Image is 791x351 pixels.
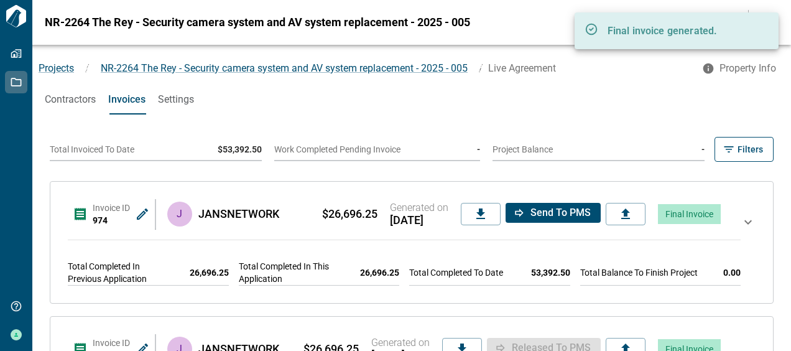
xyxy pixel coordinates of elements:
span: Generated on [371,337,430,349]
span: Settings [158,93,194,106]
span: - [701,144,705,154]
p: J [177,207,182,222]
span: $53,392.50 [218,144,262,154]
div: base tabs [32,85,791,115]
span: Total Completed In Previous Application [68,260,170,285]
span: 53,392.50 [531,266,570,279]
span: Invoice ID [93,338,130,348]
span: [DATE] [390,214,448,227]
span: NR-2264 The Rey - Security camera system and AV system replacement - 2025 - 005 [101,62,468,74]
span: 0.00 [723,266,741,279]
span: 26,696.25 [190,266,229,279]
span: Invoice ID [93,203,130,213]
span: Send to PMS [530,207,591,219]
span: Total Completed To Date [409,266,503,279]
span: Final Invoice [665,209,713,219]
span: NR-2264 The Rey - Security camera system and AV system replacement - 2025 - 005 [45,16,470,29]
span: Total Completed In This Application [239,260,341,285]
span: $26,696.25 [322,208,377,220]
span: Property Info [719,62,776,75]
button: Property Info [695,57,786,80]
span: Invoices [108,93,146,106]
span: Total Balance To Finish Project [580,266,698,279]
span: Contractors [45,93,96,106]
span: Total Invoiced To Date [50,144,134,154]
span: 26,696.25 [360,266,399,279]
button: Filters [715,137,774,162]
span: Generated on [390,202,448,214]
nav: breadcrumb [32,61,695,76]
span: Filters [738,143,763,156]
a: Projects [39,62,74,74]
span: Work Completed Pending Invoice [274,144,400,154]
span: 974 [93,215,108,225]
span: Project Balance [493,144,553,154]
p: Final invoice generated. [608,24,757,39]
span: - [477,144,480,154]
span: JANSNETWORK [198,208,279,220]
button: Send to PMS [506,203,601,223]
div: Invoice ID974JJANSNETWORK $26,696.25Generated on[DATE]Send to PMSFinal InvoiceTotal Completed In ... [63,192,761,293]
span: Live Agreement [488,62,556,74]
